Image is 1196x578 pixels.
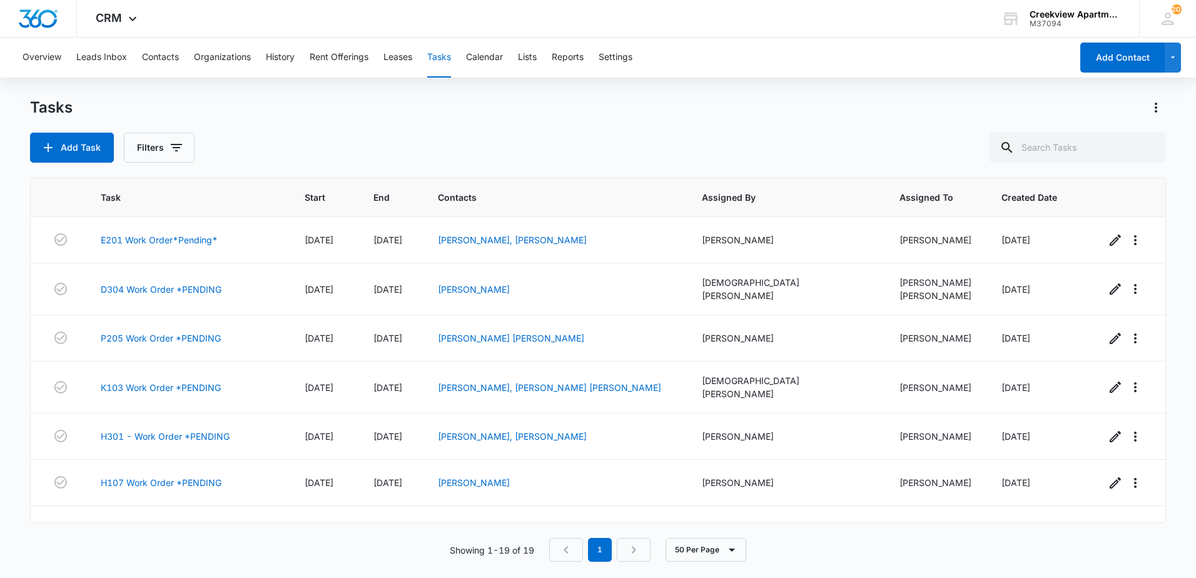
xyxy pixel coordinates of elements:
[900,289,971,302] div: [PERSON_NAME]
[438,431,587,442] a: [PERSON_NAME], [PERSON_NAME]
[373,382,402,393] span: [DATE]
[702,332,869,345] div: [PERSON_NAME]
[702,191,851,204] span: Assigned By
[305,477,333,488] span: [DATE]
[1001,477,1030,488] span: [DATE]
[438,284,510,295] a: [PERSON_NAME]
[1146,98,1166,118] button: Actions
[900,276,971,289] div: [PERSON_NAME]
[305,333,333,343] span: [DATE]
[373,284,402,295] span: [DATE]
[1030,9,1121,19] div: account name
[305,284,333,295] span: [DATE]
[101,476,221,489] a: H107 Work Order *PENDING
[30,98,73,117] h1: Tasks
[305,235,333,245] span: [DATE]
[702,476,869,489] div: [PERSON_NAME]
[1172,4,1182,14] div: notifications count
[1080,43,1165,73] button: Add Contact
[588,538,612,562] em: 1
[383,38,412,78] button: Leases
[305,191,325,204] span: Start
[101,332,221,345] a: P205 Work Order *PENDING
[552,38,584,78] button: Reports
[900,332,971,345] div: [PERSON_NAME]
[23,38,61,78] button: Overview
[900,233,971,246] div: [PERSON_NAME]
[1030,19,1121,28] div: account id
[101,283,221,296] a: D304 Work Order *PENDING
[900,476,971,489] div: [PERSON_NAME]
[1001,333,1030,343] span: [DATE]
[1001,382,1030,393] span: [DATE]
[1001,235,1030,245] span: [DATE]
[101,191,256,204] span: Task
[194,38,251,78] button: Organizations
[310,38,368,78] button: Rent Offerings
[990,133,1166,163] input: Search Tasks
[702,233,869,246] div: [PERSON_NAME]
[373,235,402,245] span: [DATE]
[438,333,584,343] a: [PERSON_NAME] [PERSON_NAME]
[96,11,122,24] span: CRM
[900,430,971,443] div: [PERSON_NAME]
[1001,431,1030,442] span: [DATE]
[373,333,402,343] span: [DATE]
[438,191,654,204] span: Contacts
[900,191,953,204] span: Assigned To
[549,538,651,562] nav: Pagination
[450,544,534,557] p: Showing 1-19 of 19
[266,38,295,78] button: History
[373,431,402,442] span: [DATE]
[702,276,869,302] div: [DEMOGRAPHIC_DATA][PERSON_NAME]
[30,133,114,163] button: Add Task
[518,38,537,78] button: Lists
[101,381,221,394] a: K103 Work Order *PENDING
[666,538,746,562] button: 50 Per Page
[702,430,869,443] div: [PERSON_NAME]
[1001,284,1030,295] span: [DATE]
[76,38,127,78] button: Leads Inbox
[305,382,333,393] span: [DATE]
[305,431,333,442] span: [DATE]
[142,38,179,78] button: Contacts
[373,191,390,204] span: End
[1001,191,1057,204] span: Created Date
[466,38,503,78] button: Calendar
[101,430,230,443] a: H301 - Work Order *PENDING
[124,133,195,163] button: Filters
[900,381,971,394] div: [PERSON_NAME]
[599,38,632,78] button: Settings
[1172,4,1182,14] span: 201
[438,477,510,488] a: [PERSON_NAME]
[373,477,402,488] span: [DATE]
[438,382,661,393] a: [PERSON_NAME], [PERSON_NAME] [PERSON_NAME]
[702,374,869,400] div: [DEMOGRAPHIC_DATA][PERSON_NAME]
[101,233,218,246] a: E201 Work Order*Pending*
[438,235,587,245] a: [PERSON_NAME], [PERSON_NAME]
[427,38,451,78] button: Tasks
